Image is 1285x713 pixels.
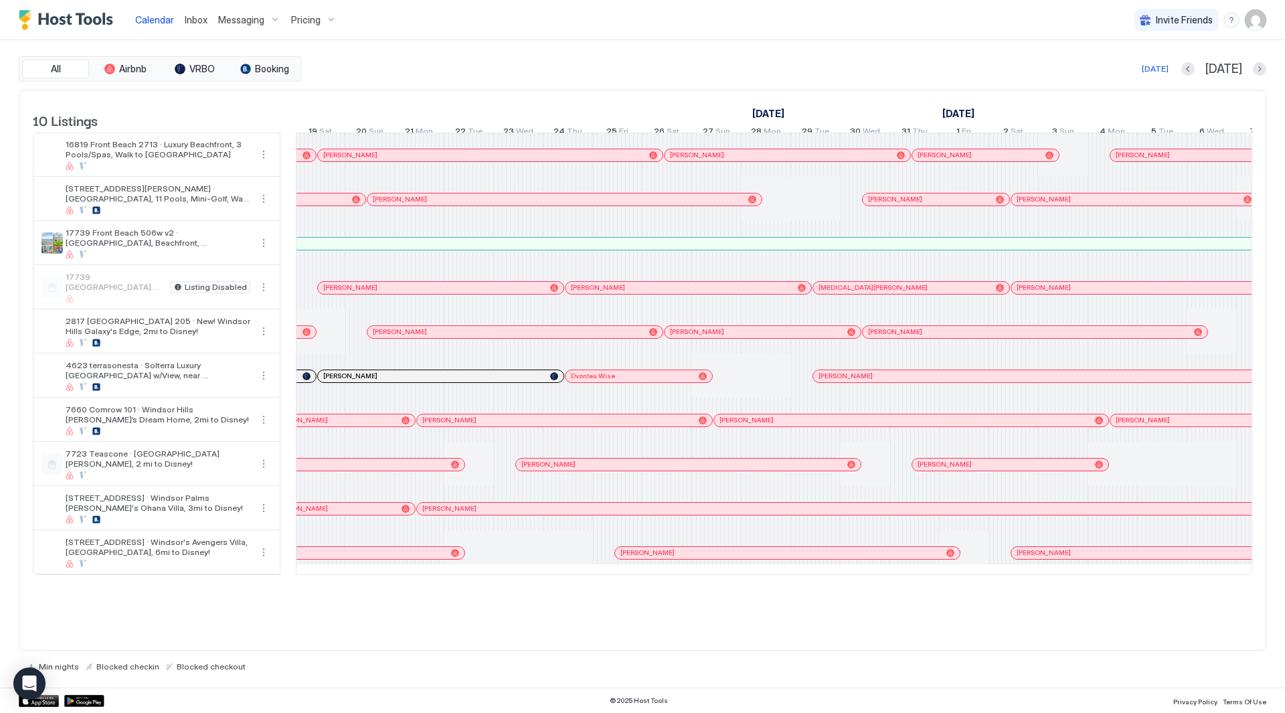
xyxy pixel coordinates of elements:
span: 23 [503,126,514,140]
span: Inbox [185,14,207,25]
a: Privacy Policy [1173,694,1217,708]
span: Messaging [218,14,264,26]
button: More options [256,147,272,163]
a: August 3, 2025 [1049,123,1078,143]
span: 24 [553,126,565,140]
span: 31 [902,126,910,140]
a: August 2, 2025 [1000,123,1027,143]
span: 7660 Comrow 101 · Windsor Hills [PERSON_NAME]’s Dream Home, 2mi to Disney! [66,404,250,424]
span: Tue [1159,126,1173,140]
a: July 28, 2025 [748,123,784,143]
span: [PERSON_NAME] [1116,416,1170,424]
span: [PERSON_NAME] [323,151,377,159]
button: More options [256,235,272,251]
span: 4623 terrasonesta · Solterra Luxury [GEOGRAPHIC_DATA] w/View, near [GEOGRAPHIC_DATA]! [66,360,250,380]
span: [PERSON_NAME] [274,504,328,513]
span: Blocked checkin [96,661,159,671]
span: Sat [667,126,679,140]
span: 29 [802,126,812,140]
span: [PERSON_NAME] [521,460,576,469]
span: Pricing [291,14,321,26]
a: July 19, 2025 [305,123,335,143]
span: [PERSON_NAME] [373,195,427,204]
a: August 7, 2025 [1246,123,1276,143]
span: 1 [956,126,960,140]
span: [PERSON_NAME] [571,283,625,292]
a: July 22, 2025 [452,123,486,143]
a: Terms Of Use [1223,694,1266,708]
div: listing image [41,232,63,254]
span: 28 [751,126,762,140]
div: listing image [41,365,63,386]
span: Sat [319,126,332,140]
span: Fri [962,126,971,140]
div: Host Tools Logo [19,10,119,30]
span: [PERSON_NAME] [274,416,328,424]
a: July 24, 2025 [550,123,586,143]
span: Fri [619,126,628,140]
span: Sun [1059,126,1074,140]
div: listing image [41,497,63,519]
span: 17739 Front Beach 506w v2 · [GEOGRAPHIC_DATA], Beachfront, [GEOGRAPHIC_DATA], [GEOGRAPHIC_DATA]! [66,228,250,248]
div: listing image [41,542,63,563]
span: [PERSON_NAME] [918,460,972,469]
span: Tue [815,126,829,140]
span: [PERSON_NAME] [819,372,873,380]
span: Wed [1207,126,1224,140]
div: menu [256,544,272,560]
span: Dvontea Wise [571,372,615,380]
span: 27 [703,126,713,140]
span: Sun [369,126,383,140]
a: August 6, 2025 [1196,123,1227,143]
div: menu [256,235,272,251]
span: 16819 Front Beach 2713 · Luxury Beachfront, 3 Pools/Spas, Walk to [GEOGRAPHIC_DATA] [66,139,250,159]
span: [STREET_ADDRESS] · Windsor's Avengers Villa, [GEOGRAPHIC_DATA], 6mi to Disney! [66,537,250,557]
span: [PERSON_NAME] [323,372,377,380]
span: Mon [1108,126,1125,140]
span: Sun [715,126,730,140]
span: [PERSON_NAME] [422,416,477,424]
span: [PERSON_NAME] [868,195,922,204]
a: App Store [19,695,59,707]
a: August 4, 2025 [1096,123,1128,143]
a: Google Play Store [64,695,104,707]
div: menu [256,500,272,516]
span: 17739 [GEOGRAPHIC_DATA] 506w · [GEOGRAPHIC_DATA], Oceanfront, [GEOGRAPHIC_DATA], [GEOGRAPHIC_DATA]! [66,272,165,292]
div: menu [256,279,272,295]
div: menu [1223,12,1239,28]
span: 10 Listings [33,110,98,130]
span: 7723 Teascone · [GEOGRAPHIC_DATA][PERSON_NAME], 2 mi to Disney! [66,449,250,469]
div: menu [256,147,272,163]
div: Open Intercom Messenger [13,667,46,700]
span: Mon [764,126,781,140]
div: tab-group [19,56,301,82]
span: VRBO [189,63,215,75]
span: Wed [863,126,880,140]
span: 19 [309,126,317,140]
button: More options [256,191,272,207]
a: July 31, 2025 [898,123,931,143]
span: [STREET_ADDRESS] · Windsor Palms [PERSON_NAME]'s Ohana Villa, 3mi to Disney! [66,493,250,513]
span: 26 [654,126,665,140]
a: August 5, 2025 [1148,123,1177,143]
div: menu [256,368,272,384]
span: [PERSON_NAME] [1017,548,1071,557]
a: July 20, 2025 [353,123,387,143]
button: More options [256,412,272,428]
span: 25 [606,126,617,140]
span: 2 [1003,126,1009,140]
div: menu [256,191,272,207]
span: 22 [455,126,466,140]
button: More options [256,456,272,472]
span: [PERSON_NAME] [620,548,675,557]
span: 4 [1100,126,1106,140]
div: listing image [41,144,63,165]
button: All [22,60,89,78]
a: Inbox [185,13,207,27]
span: Invite Friends [1156,14,1213,26]
span: 2817 [GEOGRAPHIC_DATA] 205 · New! Windsor Hills Galaxy's Edge, 2mi to Disney! [66,316,250,336]
span: [PERSON_NAME] [918,151,972,159]
span: Wed [516,126,533,140]
a: Calendar [135,13,174,27]
a: July 23, 2025 [500,123,537,143]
